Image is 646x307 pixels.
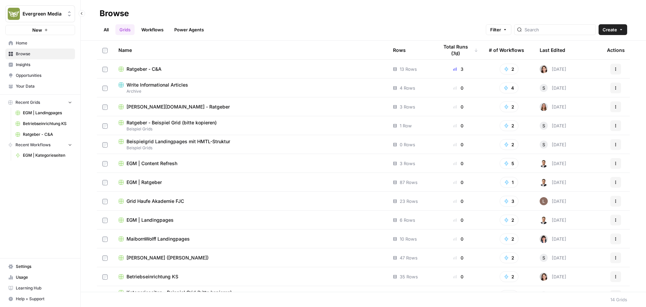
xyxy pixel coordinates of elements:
[540,103,566,111] div: [DATE]
[118,82,382,94] a: Write Informational ArticlesArchive
[118,217,382,223] a: EGM | Landingpages
[127,82,188,88] span: Write Informational Articles
[5,272,75,283] a: Usage
[540,159,548,167] img: u4v8qurxnuxsl37zofn6sc88snm0
[438,273,478,280] div: 0
[525,26,593,33] input: Search
[607,41,625,59] div: Actions
[16,264,72,270] span: Settings
[500,120,518,131] button: 2
[540,235,566,243] div: [DATE]
[540,159,566,167] div: [DATE]
[16,296,72,302] span: Help + Support
[12,150,75,161] a: EGM | Kategorieseiten
[486,24,511,35] button: Filter
[540,291,566,300] div: [DATE]
[400,85,415,91] span: 4 Rows
[127,138,230,145] span: Beispielgrid Landingpages mit HMTL-Struktur
[540,178,548,186] img: u4v8qurxnuxsl37zofn6sc88snm0
[118,103,382,110] a: [PERSON_NAME][DOMAIN_NAME] - Ratgeber
[500,271,518,282] button: 2
[118,41,382,59] div: Name
[100,24,113,35] a: All
[540,216,548,224] img: u4v8qurxnuxsl37zofn6sc88snm0
[127,198,184,205] span: Grid Haufe Akademie FJC
[400,141,415,148] span: 0 Rows
[438,179,478,186] div: 0
[5,97,75,108] button: Recent Grids
[115,24,135,35] a: Grids
[500,215,518,225] button: 2
[500,177,518,188] button: 1
[5,5,75,22] button: Workspace: Evergreen Media
[438,122,478,129] div: 0
[118,236,382,242] a: MaibornWolff Landingpages
[500,196,518,207] button: 3
[16,62,72,68] span: Insights
[5,38,75,49] a: Home
[438,66,478,72] div: 3
[599,24,627,35] button: Create
[500,64,518,74] button: 2
[118,160,382,167] a: EGM | Content Refresh
[23,10,63,17] span: Evergreen Media
[438,254,478,261] div: 0
[540,65,548,73] img: 9ei8zammlfls2gjjhap2otnia9mo
[5,81,75,92] a: Your Data
[137,24,168,35] a: Workflows
[542,122,545,129] span: S
[118,145,382,151] span: Beispiel Grids
[127,103,230,110] span: [PERSON_NAME][DOMAIN_NAME] - Ratgeber
[400,198,418,205] span: 23 Rows
[118,198,382,205] a: Grid Haufe Akademie FJC
[540,65,566,73] div: [DATE]
[118,179,382,186] a: EGM | Ratgeber
[16,274,72,280] span: Usage
[540,197,566,205] div: [DATE]
[118,88,382,94] span: Archive
[400,66,417,72] span: 13 Rows
[438,103,478,110] div: 0
[15,142,50,148] span: Recent Workflows
[540,84,566,92] div: [DATE]
[438,160,478,167] div: 0
[540,235,548,243] img: tyv1vc9ano6w0k60afnfux898g5f
[127,273,178,280] span: Betriebseinrichtung KS
[400,254,418,261] span: 47 Rows
[540,141,566,149] div: [DATE]
[540,273,566,281] div: [DATE]
[400,122,412,129] span: 1 Row
[23,121,72,127] span: Betriebseinrichtung KS
[5,283,75,294] a: Learning Hub
[540,103,548,111] img: dghnp7yvg7rjnhrmvxsuvm8jhj5p
[490,26,501,33] span: Filter
[16,72,72,79] span: Opportunities
[499,83,518,93] button: 4
[16,51,72,57] span: Browse
[12,129,75,140] a: Ratgeber - C&A
[400,236,417,242] span: 10 Rows
[23,131,72,137] span: Ratgeber - C&A
[540,216,566,224] div: [DATE]
[5,140,75,150] button: Recent Workflows
[118,126,382,132] span: Beispiel Grids
[32,27,42,33] span: New
[400,103,415,110] span: 3 Rows
[5,25,75,35] button: New
[540,122,566,130] div: [DATE]
[118,138,382,151] a: Beispielgrid Landingpages mit HMTL-StrukturBeispiel Grids
[540,41,565,59] div: Last Edited
[542,85,545,91] span: S
[127,236,190,242] span: MaibornWolff Landingpages
[5,294,75,304] button: Help + Support
[5,70,75,81] a: Opportunities
[540,197,548,205] img: dg2rw5lz5wrueqm9mfsnexyipzh4
[16,285,72,291] span: Learning Hub
[438,85,478,91] div: 0
[118,66,382,72] a: Ratgeber - C&A
[500,158,518,169] button: 5
[127,160,177,167] span: EGM | Content Refresh
[438,217,478,223] div: 0
[23,110,72,116] span: EGM | Landingpages
[118,119,382,132] a: Ratgeber - Beispiel Grid (bitte kopieren)Beispiel Grids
